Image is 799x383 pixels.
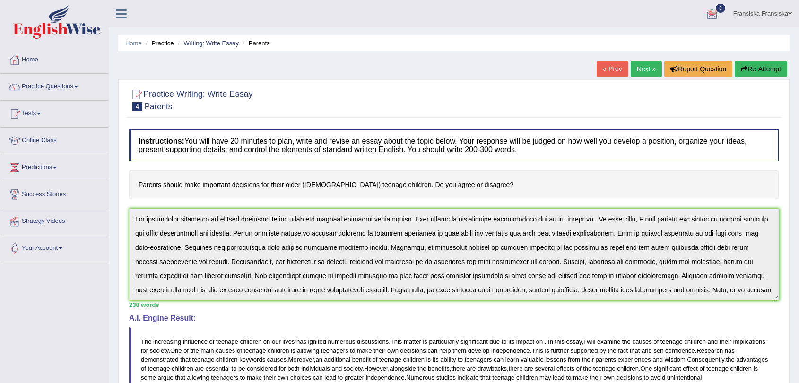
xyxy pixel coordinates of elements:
[593,365,616,372] span: teenage
[344,365,363,372] span: society
[240,338,262,345] span: children
[583,365,591,372] span: the
[465,356,492,363] span: teenagers
[243,347,266,354] span: teenage
[191,347,199,354] span: the
[733,338,765,345] span: implications
[597,61,628,77] a: « Prev
[667,374,702,381] span: unintentional
[428,365,450,372] span: benefits
[436,374,456,381] span: studies
[141,338,151,345] span: The
[296,338,306,345] span: has
[183,347,189,354] span: of
[587,338,595,345] span: will
[683,365,698,372] span: effect
[641,365,652,372] span: One
[571,347,598,354] span: supported
[451,365,465,372] span: there
[603,374,615,381] span: own
[440,356,456,363] span: ability
[566,338,582,345] span: essay
[545,356,566,363] span: lessons
[357,347,372,354] span: make
[272,338,281,345] span: our
[157,374,173,381] span: argue
[175,374,185,381] span: that
[433,356,439,363] span: its
[372,356,377,363] span: of
[491,347,530,354] span: independence
[183,40,239,47] a: Writing: Write Essay
[170,347,182,354] span: One
[148,365,170,372] span: teenage
[338,374,343,381] span: to
[241,39,270,48] li: Parents
[640,347,642,354] span: Possible typo: you repeated a whitespace (did you mean: )
[206,365,230,372] span: essential
[387,347,399,354] span: own
[617,374,642,381] span: decisions
[308,338,326,345] span: ignited
[617,365,639,372] span: children
[545,338,547,345] span: Don’t put a space before the full stop. (did you mean: .)
[0,235,108,259] a: Your Account
[277,374,288,381] span: own
[509,365,523,372] span: there
[125,40,142,47] a: Home
[754,365,758,372] span: is
[268,347,289,354] span: children
[480,374,491,381] span: that
[653,347,663,354] span: self
[664,61,732,77] button: Report Question
[132,102,142,111] span: 4
[373,347,385,354] span: their
[331,365,342,372] span: and
[145,102,173,111] small: Parents
[726,356,735,363] span: the
[508,338,514,345] span: its
[735,61,787,77] button: Re-Attempt
[313,374,323,381] span: can
[494,356,504,363] span: can
[328,338,356,345] span: numerous
[652,356,663,363] span: and
[618,347,628,354] span: fact
[267,356,287,363] span: causes
[180,356,191,363] span: that
[290,374,311,381] span: choices
[426,356,431,363] span: is
[460,338,488,345] span: significant
[505,356,519,363] span: learn
[548,338,553,345] span: In
[211,374,238,381] span: teenagers
[301,365,330,372] span: individuals
[618,356,651,363] span: experiences
[489,338,500,345] span: due
[153,338,181,345] span: increasing
[0,181,108,205] a: Success Stories
[172,365,193,372] span: children
[350,347,355,354] span: to
[324,356,351,363] span: additional
[654,365,681,372] span: significant
[216,347,235,354] span: causes
[0,101,108,124] a: Tests
[366,374,405,381] span: independence
[452,347,466,354] span: them
[247,365,277,372] span: considered
[324,374,336,381] span: lead
[429,338,459,345] span: particularly
[200,347,214,354] span: main
[590,374,601,381] span: their
[139,137,184,145] b: Instructions:
[216,338,238,345] span: teenage
[642,347,652,354] span: and
[187,374,209,381] span: allowing
[651,374,665,381] span: avoid
[282,338,295,345] span: lives
[539,374,551,381] span: may
[0,128,108,151] a: Online Class
[599,347,606,354] span: by
[141,374,156,381] span: some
